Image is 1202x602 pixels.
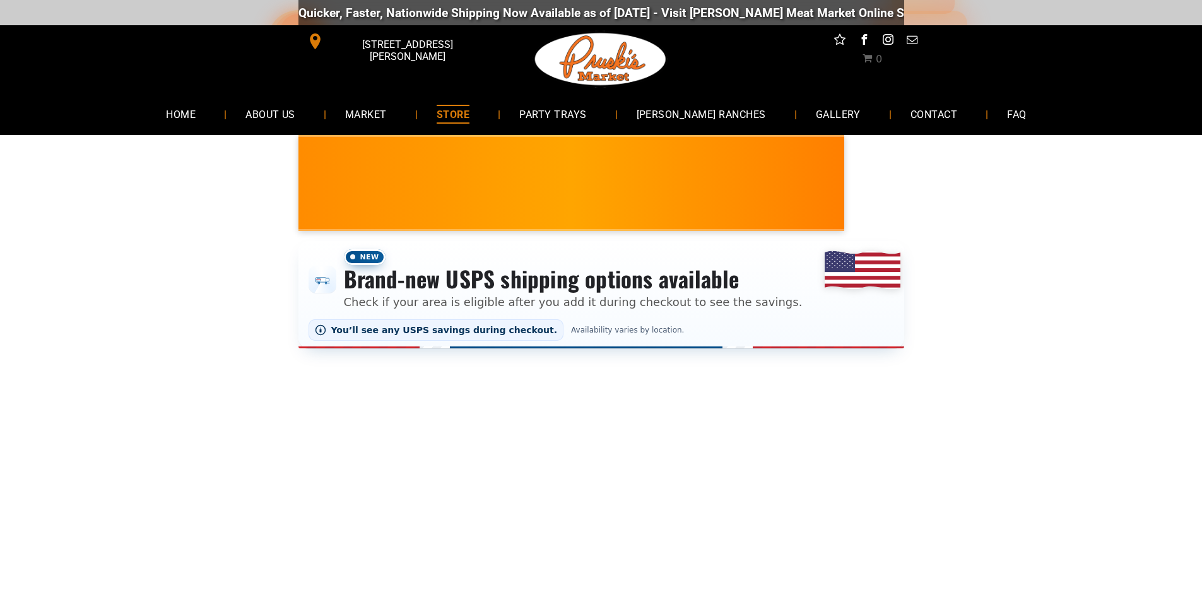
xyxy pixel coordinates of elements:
a: HOME [147,97,215,131]
a: MARKET [326,97,406,131]
a: email [904,32,920,51]
a: instagram [880,32,896,51]
span: Availability varies by location. [569,326,686,334]
a: GALLERY [797,97,880,131]
a: FAQ [988,97,1045,131]
a: facebook [856,32,872,51]
a: PARTY TRAYS [500,97,605,131]
a: [STREET_ADDRESS][PERSON_NAME] [298,32,492,51]
a: CONTACT [892,97,976,131]
a: ABOUT US [227,97,314,131]
span: New [344,249,386,265]
a: [PERSON_NAME] RANCHES [618,97,785,131]
p: Check if your area is eligible after you add it during checkout to see the savings. [344,293,803,310]
span: 0 [876,53,882,65]
a: Social network [832,32,848,51]
a: STORE [418,97,488,131]
h3: Brand-new USPS shipping options available [344,265,803,293]
div: Quicker, Faster, Nationwide Shipping Now Available as of [DATE] - Visit [PERSON_NAME] Meat Market... [294,6,1058,20]
span: You’ll see any USPS savings during checkout. [331,325,558,335]
img: Pruski-s+Market+HQ+Logo2-1920w.png [533,25,669,93]
span: [PERSON_NAME] MARKET [839,192,1087,212]
span: [STREET_ADDRESS][PERSON_NAME] [326,32,488,69]
div: Shipping options announcement [298,241,904,348]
